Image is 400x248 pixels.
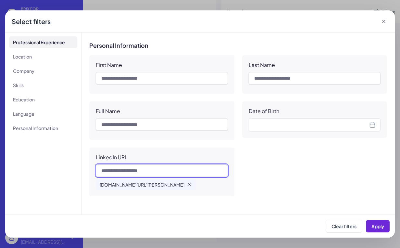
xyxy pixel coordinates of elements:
button: Apply [366,220,390,232]
span: Apply [371,223,384,229]
li: Professional Experience [9,36,77,48]
div: Full Name [96,108,120,114]
span: Clear filters [331,223,356,229]
div: LinkedIn URL [96,154,128,161]
div: Date of Birth [249,108,279,114]
button: Clear filters [326,220,362,232]
li: Language [9,108,77,120]
li: Personal Information [9,122,77,134]
li: Education [9,94,77,105]
li: Company [9,65,77,77]
span: [DOMAIN_NAME][URL][PERSON_NAME] [100,181,184,188]
div: Select filters [12,17,51,26]
li: Skills [9,79,77,91]
div: Last Name [249,62,275,68]
li: Location [9,51,77,62]
div: First Name [96,62,122,68]
h3: Personal Information [89,42,387,49]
